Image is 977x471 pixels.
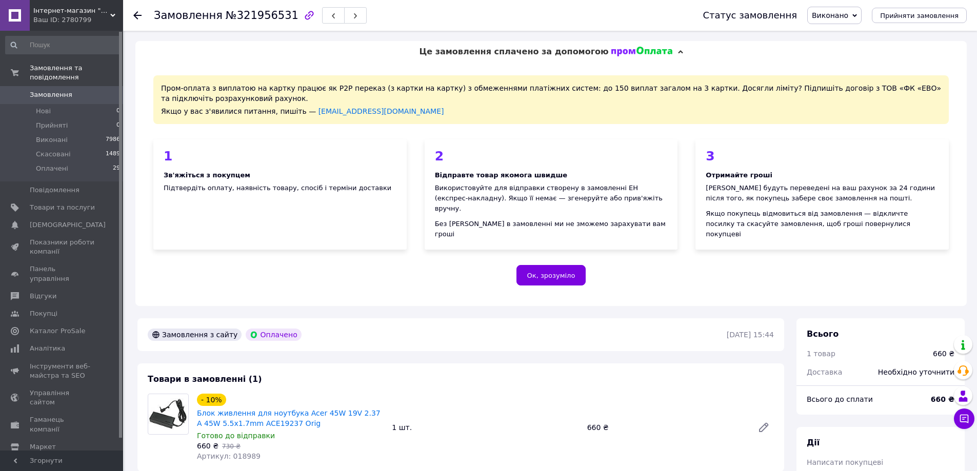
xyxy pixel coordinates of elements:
span: Написати покупцеві [807,458,883,466]
span: Артикул: 018989 [197,452,261,460]
span: Доставка [807,368,842,376]
span: Замовлення та повідомлення [30,64,123,82]
span: Панель управління [30,264,95,283]
span: 29 [113,164,120,173]
button: Чат з покупцем [954,408,974,429]
span: Всього [807,329,839,339]
span: Товари та послуги [30,203,95,212]
span: Виконано [812,11,848,19]
div: Необхідно уточнити [872,361,961,383]
span: Прийняти замовлення [880,12,959,19]
span: 730 ₴ [222,443,241,450]
img: evopay logo [611,47,673,57]
button: Ок, зрозуміло [516,265,586,285]
div: Без [PERSON_NAME] в замовленні ми не зможемо зарахувати вам гроші [435,219,668,239]
span: Аналітика [30,344,65,353]
div: 3 [706,150,939,162]
b: 660 ₴ [931,395,954,403]
button: Прийняти замовлення [872,8,967,23]
span: [DEMOGRAPHIC_DATA] [30,220,106,230]
span: Повідомлення [30,186,79,195]
span: Всього до сплати [807,395,873,403]
span: Готово до відправки [197,432,275,440]
div: 1 [164,150,396,162]
div: Замовлення з сайту [148,329,242,341]
span: Нові [36,107,51,116]
span: Замовлення [30,90,72,99]
span: Скасовані [36,150,71,159]
span: Прийняті [36,121,68,130]
span: №321956531 [226,9,298,22]
span: Оплачені [36,164,68,173]
div: [PERSON_NAME] будуть переведені на ваш рахунок за 24 години після того, як покупець забере своє з... [706,183,939,203]
div: 2 [435,150,668,162]
span: Дії [807,438,820,447]
span: 1 товар [807,350,835,358]
div: Пром-оплата з виплатою на картку працює як P2P переказ (з картки на картку) з обмеженнями платіжн... [153,75,949,124]
span: Виконані [36,135,68,145]
div: 660 ₴ [933,349,954,359]
span: 0 [116,107,120,116]
span: 0 [116,121,120,130]
a: [EMAIL_ADDRESS][DOMAIN_NAME] [318,107,444,115]
div: Оплачено [246,329,301,341]
span: Інтернет-магазин "SmartPart" [33,6,110,15]
div: Якщо у вас з'явилися питання, пишіть — [161,106,941,116]
span: Відгуки [30,292,56,301]
span: Товари в замовленні (1) [148,374,262,384]
span: 7986 [106,135,120,145]
span: Гаманець компанії [30,415,95,434]
span: Покупці [30,309,57,318]
a: Блок живлення для ноутбука Acer 45W 19V 2.37 A 45W 5.5x1.7mm ACE19237 Orig [197,409,381,427]
time: [DATE] 15:44 [727,331,774,339]
span: Замовлення [154,9,223,22]
div: Якщо покупець відмовиться від замовлення — відкличте посилку та скасуйте замовлення, щоб гроші по... [706,209,939,239]
b: Отримайте гроші [706,171,772,179]
span: 1489 [106,150,120,159]
span: Каталог ProSale [30,326,85,336]
a: Редагувати [753,417,774,438]
span: 660 ₴ [197,442,218,450]
div: Підтвердіть оплату, наявність товару, спосіб і терміни доставки [164,183,396,193]
img: Блок живлення для ноутбука Acer 45W 19V 2.37 A 45W 5.5x1.7mm ACE19237 Orig [148,398,188,430]
b: Відправте товар якомога швидше [435,171,567,179]
span: Показники роботи компанії [30,238,95,256]
div: 660 ₴ [583,420,749,435]
span: Управління сайтом [30,388,95,407]
div: Ваш ID: 2780799 [33,15,123,25]
div: Статус замовлення [703,10,797,21]
span: Це замовлення сплачено за допомогою [419,47,608,56]
input: Пошук [5,36,121,54]
span: Маркет [30,442,56,452]
b: Зв'яжіться з покупцем [164,171,250,179]
span: Ок, зрозуміло [527,272,575,279]
span: Інструменти веб-майстра та SEO [30,362,95,380]
div: Використовуйте для відправки створену в замовленні ЕН (експрес-накладну). Якщо її немає — згенеру... [435,183,668,214]
div: Повернутися назад [133,10,142,21]
div: - 10% [197,394,226,406]
div: 1 шт. [388,420,583,435]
